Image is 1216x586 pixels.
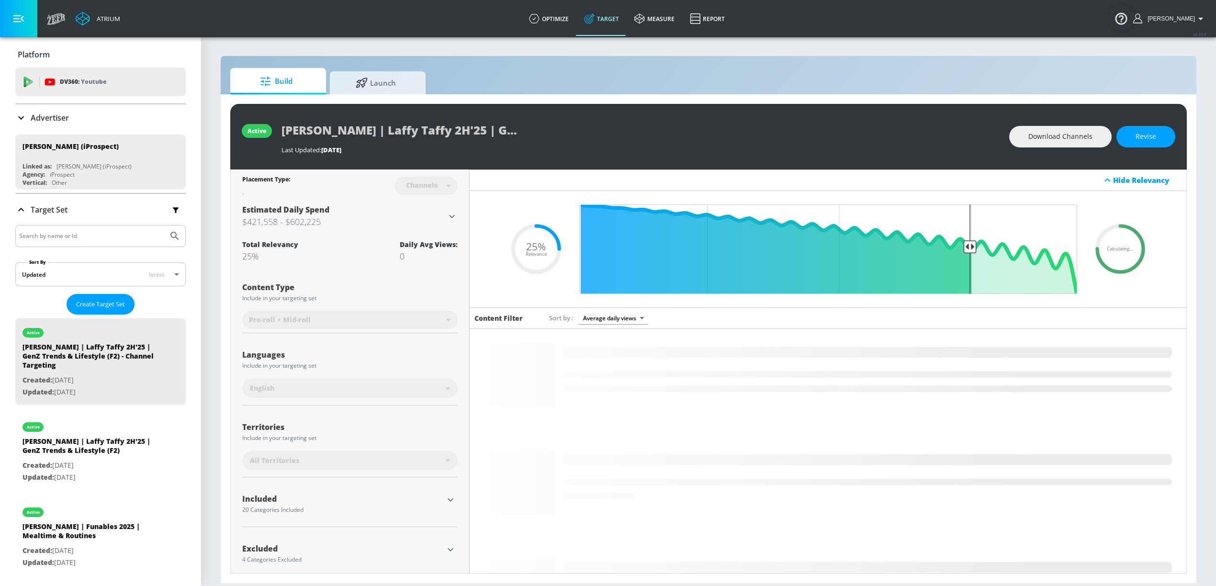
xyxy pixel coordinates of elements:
[52,179,67,187] div: Other
[23,461,52,470] span: Created:
[15,498,186,575] div: active[PERSON_NAME] | Funables 2025 | Mealtime & RoutinesCreated:[DATE]Updated:[DATE]
[23,437,157,460] div: [PERSON_NAME] | Laffy Taffy 2H'25 | GenZ Trends & Lifestyle (F2)
[27,330,40,335] div: active
[76,11,120,26] a: Atrium
[15,135,186,189] div: [PERSON_NAME] (iProspect)Linked as:[PERSON_NAME] (iProspect)Agency:iProspectVertical:Other
[1144,15,1195,22] span: login as: lindsay.benharris@zefr.com
[242,283,458,291] div: Content Type
[574,204,1082,294] input: Final Threshold
[281,146,1000,154] div: Last Updated:
[23,460,157,472] p: [DATE]
[242,215,446,228] h3: $421,558 - $602,225
[23,142,119,151] div: [PERSON_NAME] (iProspect)
[67,294,135,315] button: Create Target Set
[1136,131,1156,143] span: Revise
[23,546,52,555] span: Created:
[250,456,299,465] span: All Territories
[15,318,186,405] div: active[PERSON_NAME] | Laffy Taffy 2H'25 | GenZ Trends & Lifestyle (F2) - Channel TargetingCreated...
[250,383,274,393] span: English
[242,363,458,369] div: Include in your targeting set
[23,387,54,396] span: Updated:
[242,435,458,441] div: Include in your targeting set
[526,252,547,257] span: Relevance
[27,510,40,515] div: active
[242,295,458,301] div: Include in your targeting set
[23,170,45,179] div: Agency:
[23,179,47,187] div: Vertical:
[23,558,54,567] span: Updated:
[1108,5,1135,32] button: Open Resource Center
[400,240,458,249] div: Daily Avg Views:
[401,181,442,189] div: Channels
[242,507,443,513] div: 20 Categories Included
[15,413,186,490] div: active[PERSON_NAME] | Laffy Taffy 2H'25 | GenZ Trends & Lifestyle (F2)Created:[DATE]Updated:[DATE]
[1116,126,1175,147] button: Revise
[321,146,341,154] span: [DATE]
[31,113,69,123] p: Advertiser
[23,374,157,386] p: [DATE]
[248,127,266,135] div: active
[60,77,106,87] p: DV360:
[31,204,68,215] p: Target Set
[549,314,574,322] span: Sort by
[23,522,157,545] div: [PERSON_NAME] | Funables 2025 | Mealtime & Routines
[249,315,311,325] span: Pre-roll + Mid-roll
[242,204,329,215] span: Estimated Daily Spend
[50,170,75,179] div: iProspect
[1113,175,1181,185] div: Hide Relevancy
[242,451,458,470] div: All Territories
[81,77,106,87] p: Youtube
[23,162,52,170] div: Linked as:
[23,472,157,484] p: [DATE]
[23,545,157,557] p: [DATE]
[400,250,458,262] div: 0
[242,545,443,552] div: Excluded
[240,70,313,93] span: Build
[1107,247,1134,251] span: Calculating...
[242,204,458,228] div: Estimated Daily Spend$421,558 - $602,225
[682,1,732,36] a: Report
[15,41,186,68] div: Platform
[242,379,458,398] div: English
[27,425,40,429] div: active
[23,557,157,569] p: [DATE]
[339,71,412,94] span: Launch
[23,342,157,374] div: [PERSON_NAME] | Laffy Taffy 2H'25 | GenZ Trends & Lifestyle (F2) - Channel Targeting
[76,299,125,310] span: Create Target Set
[470,169,1186,191] div: Hide Relevancy
[242,351,458,359] div: Languages
[1009,126,1112,147] button: Download Channels
[93,14,120,23] div: Atrium
[56,162,132,170] div: [PERSON_NAME] (iProspect)
[242,175,290,185] div: Placement Type:
[526,242,546,252] span: 25%
[521,1,576,36] a: optimize
[578,312,648,325] div: Average daily views
[15,194,186,225] div: Target Set
[1193,32,1206,37] span: v 4.33.5
[27,259,48,265] label: Sort By
[23,473,54,482] span: Updated:
[22,270,45,279] div: Updated
[15,68,186,96] div: DV360: Youtube
[242,423,458,431] div: Territories
[1028,131,1092,143] span: Download Channels
[627,1,682,36] a: measure
[242,240,298,249] div: Total Relevancy
[576,1,627,36] a: Target
[23,375,52,384] span: Created:
[149,270,165,279] span: latest
[242,250,298,262] div: 25%
[23,386,157,398] p: [DATE]
[15,104,186,131] div: Advertiser
[18,49,50,60] p: Platform
[474,314,523,323] h6: Content Filter
[1133,13,1206,24] button: [PERSON_NAME]
[242,495,443,503] div: Included
[19,230,164,242] input: Search by name or Id
[242,557,443,563] div: 4 Categories Excluded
